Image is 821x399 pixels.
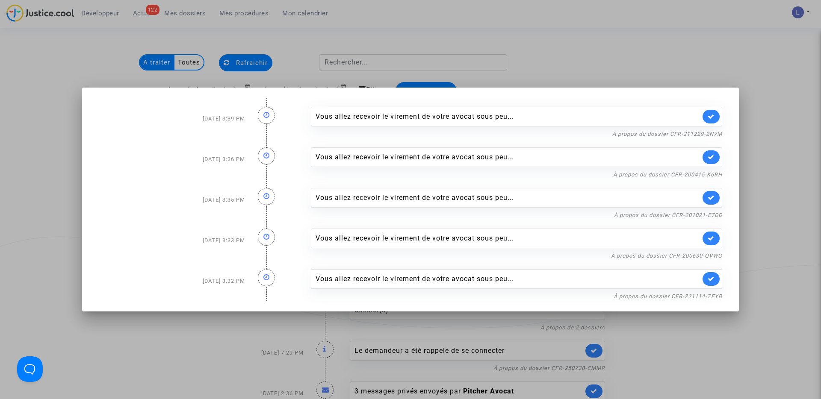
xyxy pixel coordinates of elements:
div: Vous allez recevoir le virement de votre avocat sous peu... [316,233,700,244]
div: [DATE] 3:35 PM [92,179,251,220]
div: Vous allez recevoir le virement de votre avocat sous peu... [316,111,700,122]
div: [DATE] 3:39 PM [92,98,251,139]
div: [DATE] 3:33 PM [92,220,251,261]
div: [DATE] 3:36 PM [92,139,251,179]
iframe: Help Scout Beacon - Open [17,356,43,382]
a: À propos du dossier CFR-201021-E7DD [614,212,722,218]
div: Vous allez recevoir le virement de votre avocat sous peu... [316,193,700,203]
div: Vous allez recevoir le virement de votre avocat sous peu... [316,152,700,162]
div: [DATE] 3:32 PM [92,261,251,301]
a: À propos du dossier CFR-211229-2N7M [612,131,722,137]
div: Vous allez recevoir le virement de votre avocat sous peu... [316,274,700,284]
a: À propos du dossier CFR-200415-K6RH [613,171,722,178]
a: À propos du dossier CFR-221114-ZEYB [614,293,722,299]
a: À propos du dossier CFR-200630-QVWG [611,252,722,259]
